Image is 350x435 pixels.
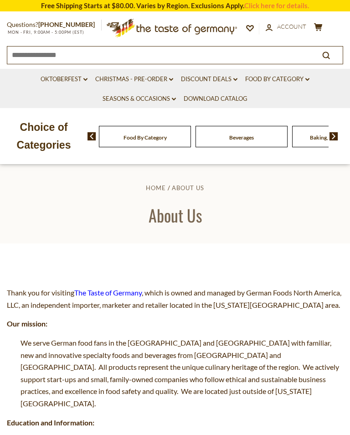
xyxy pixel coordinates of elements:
[41,74,87,84] a: Oktoberfest
[7,319,47,328] strong: Our mission:
[277,23,306,30] span: Account
[38,21,95,28] a: [PHONE_NUMBER]
[7,19,102,31] p: Questions?
[146,184,166,192] a: Home
[245,74,309,84] a: Food By Category
[172,184,204,192] a: About Us
[229,134,254,141] a: Beverages
[181,74,237,84] a: Discount Deals
[74,288,142,297] a: The Taste of Germany
[244,1,309,10] a: Click here for details.
[124,134,167,141] a: Food By Category
[7,288,341,309] span: Thank you for visiting , which is owned and managed by German Foods North America, LLC, an indepe...
[7,30,84,35] span: MON - FRI, 9:00AM - 5:00PM (EST)
[103,94,176,104] a: Seasons & Occasions
[21,338,339,408] span: We serve German food fans in the [GEOGRAPHIC_DATA] and [GEOGRAPHIC_DATA] with familiar, new and i...
[28,205,322,225] h1: About Us
[7,418,94,427] strong: Education and Information:
[329,132,338,140] img: next arrow
[184,94,247,104] a: Download Catalog
[95,74,173,84] a: Christmas - PRE-ORDER
[87,132,96,140] img: previous arrow
[266,22,306,32] a: Account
